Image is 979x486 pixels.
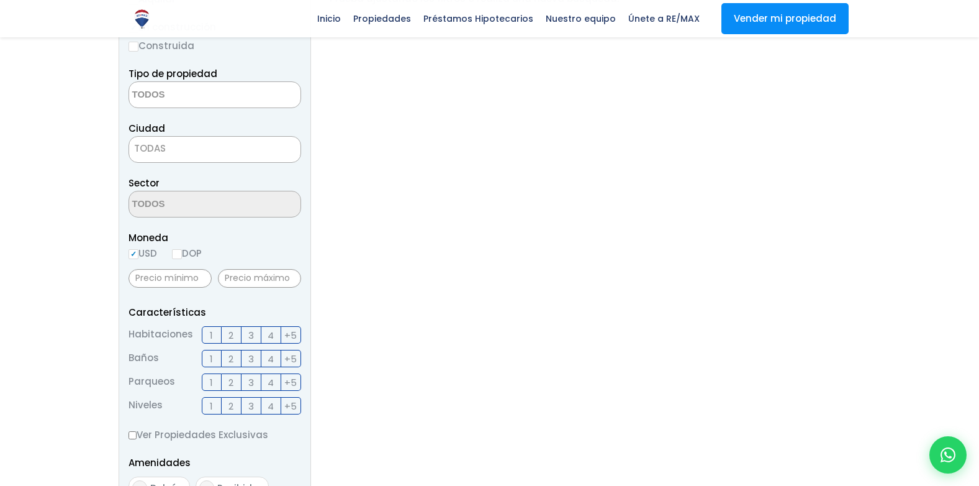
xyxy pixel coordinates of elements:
[129,38,301,53] label: Construida
[228,398,233,414] span: 2
[210,398,213,414] span: 1
[210,351,213,367] span: 1
[129,42,138,52] input: Construida
[129,245,157,261] label: USD
[268,351,274,367] span: 4
[129,136,301,163] span: TODAS
[210,328,213,343] span: 1
[172,249,182,259] input: DOP
[129,122,165,135] span: Ciudad
[284,398,297,414] span: +5
[129,191,250,218] textarea: Search
[228,328,233,343] span: 2
[248,375,254,390] span: 3
[248,351,254,367] span: 3
[129,397,163,415] span: Niveles
[129,305,301,320] p: Características
[129,82,250,109] textarea: Search
[210,375,213,390] span: 1
[129,431,137,439] input: Ver Propiedades Exclusivas
[129,326,193,344] span: Habitaciones
[347,9,417,28] span: Propiedades
[268,375,274,390] span: 4
[129,455,301,470] p: Amenidades
[417,9,539,28] span: Préstamos Hipotecarios
[129,249,138,259] input: USD
[248,328,254,343] span: 3
[228,351,233,367] span: 2
[129,177,160,190] span: Sector
[129,269,212,288] input: Precio mínimo
[131,8,153,30] img: Logo de REMAX
[284,351,297,367] span: +5
[248,398,254,414] span: 3
[129,427,301,442] label: Ver Propiedades Exclusivas
[218,269,301,288] input: Precio máximo
[129,230,301,245] span: Moneda
[172,245,202,261] label: DOP
[228,375,233,390] span: 2
[721,3,849,34] a: Vender mi propiedad
[129,67,217,80] span: Tipo de propiedad
[539,9,622,28] span: Nuestro equipo
[622,9,706,28] span: Únete a RE/MAX
[129,374,175,391] span: Parqueos
[134,142,166,155] span: TODAS
[129,350,159,367] span: Baños
[284,328,297,343] span: +5
[129,140,300,157] span: TODAS
[284,375,297,390] span: +5
[268,328,274,343] span: 4
[268,398,274,414] span: 4
[311,9,347,28] span: Inicio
